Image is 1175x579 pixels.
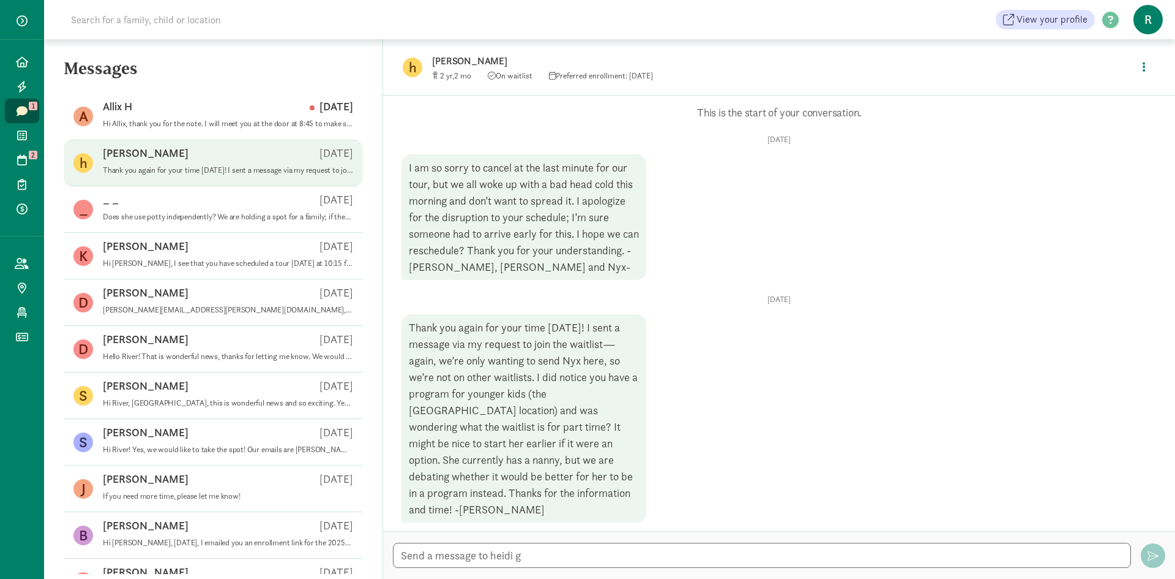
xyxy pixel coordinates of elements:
[5,99,39,123] a: 1
[488,70,532,81] span: On waitlist
[1133,5,1163,34] span: R
[73,526,93,545] figure: B
[401,314,646,523] div: Thank you again for your time [DATE]! I sent a message via my request to join the waitlist—again,...
[103,165,353,175] p: Thank you again for your time [DATE]! I sent a message via my request to join the waitlist—again,...
[29,151,37,159] span: 2
[103,352,353,361] p: Hello River! That is wonderful news, thanks for letting me know. We would love to have [PERSON_NA...
[103,99,132,114] p: Allix H
[103,146,188,161] p: [PERSON_NAME]
[5,148,39,172] a: 2
[319,425,353,440] p: [DATE]
[319,146,353,161] p: [DATE]
[319,239,353,254] p: [DATE]
[73,479,93,499] figure: J
[103,286,188,300] p: [PERSON_NAME]
[440,70,454,81] span: 2
[310,99,353,114] p: [DATE]
[401,135,1157,145] p: [DATE]
[319,472,353,486] p: [DATE]
[103,445,353,455] p: Hi River! Yes, we would like to take the spot! Our emails are [PERSON_NAME][EMAIL_ADDRESS][PERSON...
[64,7,407,32] input: Search for a family, child or location
[44,59,382,88] h5: Messages
[103,259,353,268] p: Hi [PERSON_NAME], I see that you have scheduled a tour [DATE] at 10:15 for your [DEMOGRAPHIC_DATA...
[549,70,653,81] span: Preferred enrollment: [DATE]
[1114,520,1175,579] iframe: Chat Widget
[319,518,353,533] p: [DATE]
[103,192,119,207] p: _ _
[401,105,1157,120] p: This is the start of your conversation.
[73,246,93,266] figure: K
[103,538,353,548] p: Hi [PERSON_NAME], [DATE], I emailed you an enrollment link for the 2025-26 school year. As mentio...
[454,70,471,81] span: 2
[319,192,353,207] p: [DATE]
[401,154,646,280] div: I am so sorry to cancel at the last minute for our tour, but we all woke up with a bad head cold ...
[103,425,188,440] p: [PERSON_NAME]
[103,305,353,315] p: [PERSON_NAME][EMAIL_ADDRESS][PERSON_NAME][DOMAIN_NAME], [EMAIL_ADDRESS][DOMAIN_NAME]
[432,53,818,70] p: [PERSON_NAME]
[401,295,1157,305] p: [DATE]
[29,102,37,110] span: 1
[73,153,93,173] figure: h
[103,491,353,501] p: If you need more time, please let me know!
[103,239,188,254] p: [PERSON_NAME]
[103,332,188,347] p: [PERSON_NAME]
[73,107,93,126] figure: A
[103,212,353,222] p: Does she use potty independently? We are holding a spot for a family; if they do not need it, we ...
[103,379,188,393] p: [PERSON_NAME]
[319,286,353,300] p: [DATE]
[73,200,93,219] figure: _
[1016,12,1087,27] span: View your profile
[403,58,422,77] figure: h
[996,10,1095,29] a: View your profile
[103,119,353,129] p: Hi Allix, thank you for the note. I will meet you at the door at 8:45 to make sure you can get in...
[103,518,188,533] p: [PERSON_NAME]
[73,433,93,452] figure: S
[73,339,93,359] figure: D
[319,379,353,393] p: [DATE]
[319,332,353,347] p: [DATE]
[73,293,93,312] figure: D
[103,472,188,486] p: [PERSON_NAME]
[73,386,93,406] figure: S
[103,398,353,408] p: Hi River, [GEOGRAPHIC_DATA], this is wonderful news and so exciting. Yes yes yes! Our personal em...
